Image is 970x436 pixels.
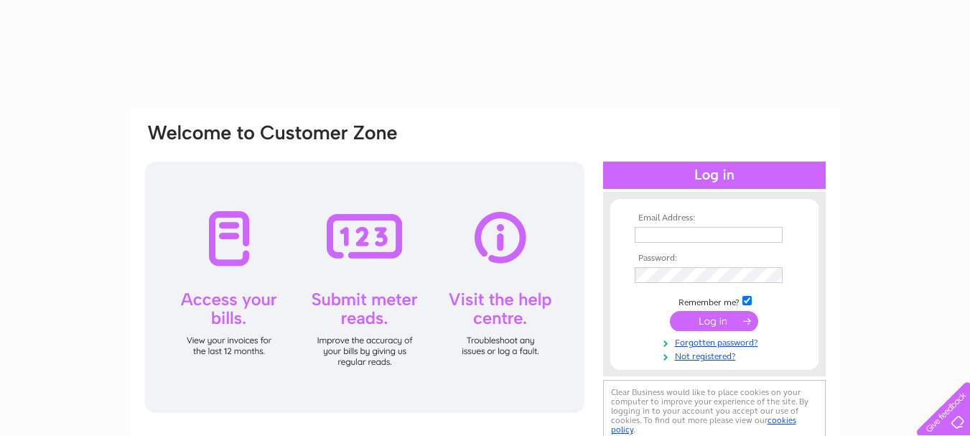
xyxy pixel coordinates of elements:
[670,311,758,331] input: Submit
[631,254,798,264] th: Password:
[635,348,798,362] a: Not registered?
[635,335,798,348] a: Forgotten password?
[611,415,796,435] a: cookies policy
[631,213,798,223] th: Email Address:
[631,294,798,308] td: Remember me?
